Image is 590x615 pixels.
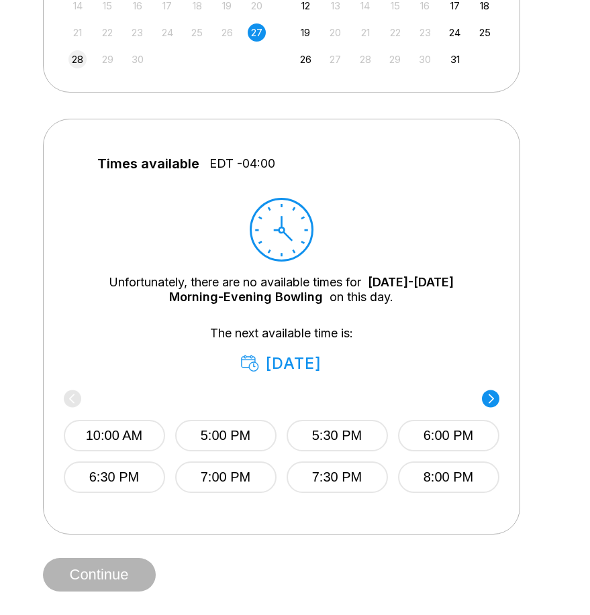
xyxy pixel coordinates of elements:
div: Choose Sunday, October 26th, 2025 [297,50,315,68]
button: 5:30 PM [287,420,388,451]
button: 5:00 PM [175,420,277,451]
div: Not available Thursday, October 23rd, 2025 [416,23,434,42]
div: Not available Thursday, September 25th, 2025 [188,23,206,42]
div: Not available Tuesday, October 21st, 2025 [356,23,375,42]
div: Not available Monday, October 27th, 2025 [326,50,344,68]
button: 8:00 PM [398,461,499,493]
button: 10:00 AM [64,420,165,451]
div: Not available Tuesday, September 30th, 2025 [128,50,146,68]
div: Not available Monday, September 22nd, 2025 [99,23,117,42]
button: 7:30 PM [287,461,388,493]
div: Not available Wednesday, October 29th, 2025 [386,50,404,68]
div: Not available Sunday, September 21st, 2025 [68,23,87,42]
div: [DATE] [241,354,322,373]
div: The next available time is: [84,326,479,373]
a: [DATE]-[DATE] Morning-Evening Bowling [169,275,454,304]
button: 6:30 PM [64,461,165,493]
div: Choose Sunday, September 28th, 2025 [68,50,87,68]
div: Choose Sunday, October 19th, 2025 [297,23,315,42]
button: 7:00 PM [175,461,277,493]
div: Not available Wednesday, October 22nd, 2025 [386,23,404,42]
div: Choose Friday, October 31st, 2025 [446,50,464,68]
div: Not available Wednesday, September 24th, 2025 [158,23,177,42]
div: Not available Friday, September 26th, 2025 [218,23,236,42]
div: Not available Tuesday, October 28th, 2025 [356,50,375,68]
div: Choose Saturday, September 27th, 2025 [248,23,266,42]
div: Not available Tuesday, September 23rd, 2025 [128,23,146,42]
span: Times available [97,156,199,171]
div: Unfortunately, there are no available times for on this day. [84,275,479,304]
div: Not available Thursday, October 30th, 2025 [416,50,434,68]
div: Not available Monday, September 29th, 2025 [99,50,117,68]
div: Choose Friday, October 24th, 2025 [446,23,464,42]
button: 6:00 PM [398,420,499,451]
div: Choose Saturday, October 25th, 2025 [476,23,494,42]
div: Not available Monday, October 20th, 2025 [326,23,344,42]
span: EDT -04:00 [209,156,275,171]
